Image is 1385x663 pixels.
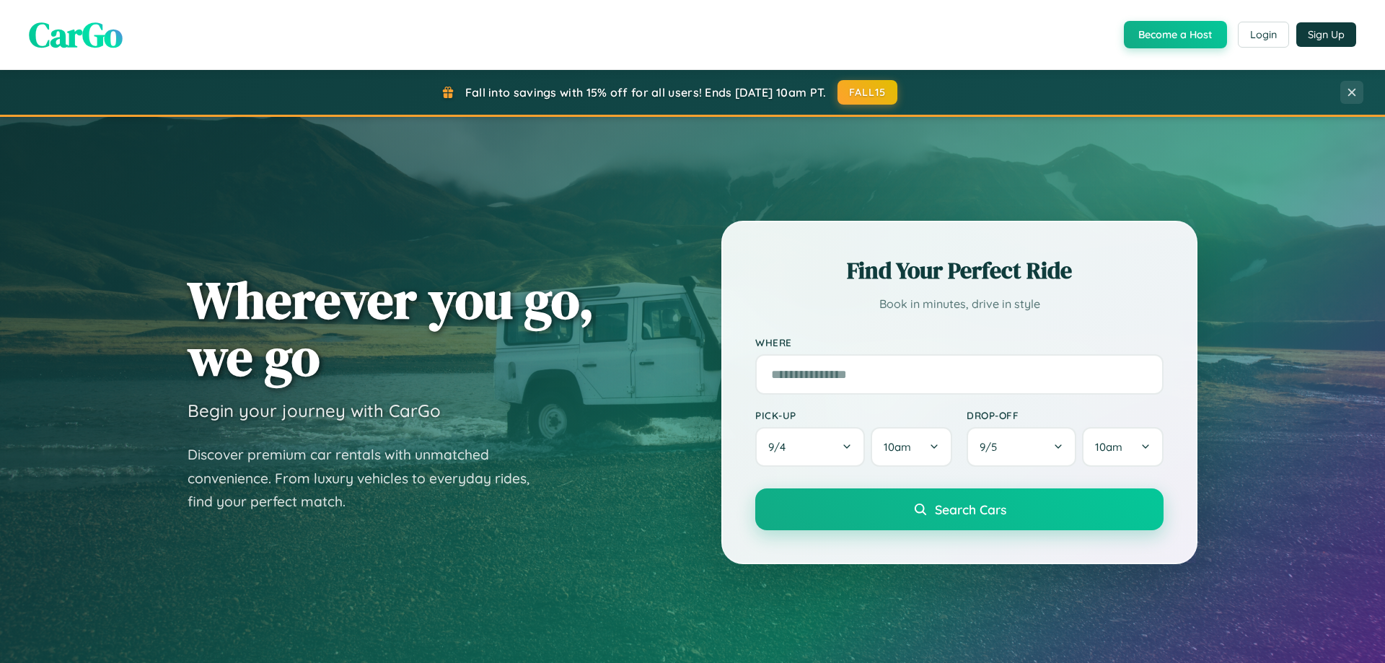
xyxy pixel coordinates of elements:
[755,488,1164,530] button: Search Cars
[837,80,898,105] button: FALL15
[871,427,952,467] button: 10am
[1124,21,1227,48] button: Become a Host
[884,440,911,454] span: 10am
[1082,427,1164,467] button: 10am
[1095,440,1122,454] span: 10am
[755,427,865,467] button: 9/4
[967,427,1076,467] button: 9/5
[1238,22,1289,48] button: Login
[1296,22,1356,47] button: Sign Up
[967,409,1164,421] label: Drop-off
[188,271,594,385] h1: Wherever you go, we go
[755,409,952,421] label: Pick-up
[755,336,1164,348] label: Where
[29,11,123,58] span: CarGo
[980,440,1004,454] span: 9 / 5
[768,440,793,454] span: 9 / 4
[935,501,1006,517] span: Search Cars
[755,255,1164,286] h2: Find Your Perfect Ride
[188,400,441,421] h3: Begin your journey with CarGo
[465,85,827,100] span: Fall into savings with 15% off for all users! Ends [DATE] 10am PT.
[755,294,1164,315] p: Book in minutes, drive in style
[188,443,548,514] p: Discover premium car rentals with unmatched convenience. From luxury vehicles to everyday rides, ...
